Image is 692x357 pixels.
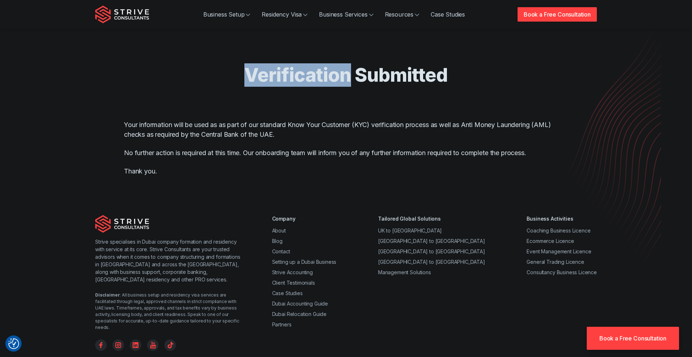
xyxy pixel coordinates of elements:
[272,227,286,234] a: About
[95,292,120,298] strong: Disclaimer
[378,248,485,254] a: [GEOGRAPHIC_DATA] to [GEOGRAPHIC_DATA]
[527,269,597,275] a: Consultancy Business Licence
[124,120,568,139] p: Your information will be used as as part of our standard Know Your Customer (KYC) verification pr...
[527,215,597,222] div: Business Activities
[115,63,577,87] h1: Verification Submitted
[272,280,315,286] a: Client Testimonials
[256,7,313,22] a: Residency Visa
[272,248,290,254] a: Contact
[272,290,303,296] a: Case Studies
[8,338,19,349] img: Revisit consent button
[527,248,591,254] a: Event Management Licence
[147,339,159,351] a: YouTube
[95,5,149,23] img: Strive Consultants
[95,215,149,233] img: Strive Consultants
[518,7,597,22] a: Book a Free Consultation
[527,227,590,234] a: Coaching Business Licence
[378,215,485,222] div: Tailored Global Solutions
[130,339,141,351] a: Linkedin
[272,215,337,222] div: Company
[272,238,283,244] a: Blog
[198,7,256,22] a: Business Setup
[425,7,471,22] a: Case Studies
[95,339,107,351] a: Facebook
[587,327,679,350] a: Book a Free Consultation
[272,269,313,275] a: Strive Accounting
[272,300,328,307] a: Dubai Accounting Guide
[527,259,584,265] a: General Trading Licence
[124,166,568,176] p: Thank you.
[272,259,337,265] a: Setting up a Dubai Business
[112,339,124,351] a: Instagram
[164,339,176,351] a: TikTok
[8,338,19,349] button: Consent Preferences
[379,7,425,22] a: Resources
[527,238,574,244] a: Ecommerce Licence
[313,7,379,22] a: Business Services
[272,311,327,317] a: Dubai Relocation Guide
[378,227,442,234] a: UK to [GEOGRAPHIC_DATA]
[378,269,431,275] a: Management Solutions
[124,148,568,158] p: No further action is required at this time. Our onboarding team will inform you of any further in...
[378,238,485,244] a: [GEOGRAPHIC_DATA] to [GEOGRAPHIC_DATA]
[95,292,243,331] div: : All business setup and residency visa services are facilitated through legal, approved channels...
[378,259,485,265] a: [GEOGRAPHIC_DATA] to [GEOGRAPHIC_DATA]
[95,238,243,283] p: Strive specialises in Dubai company formation and residency with service at its core. Strive Cons...
[272,321,292,327] a: Partners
